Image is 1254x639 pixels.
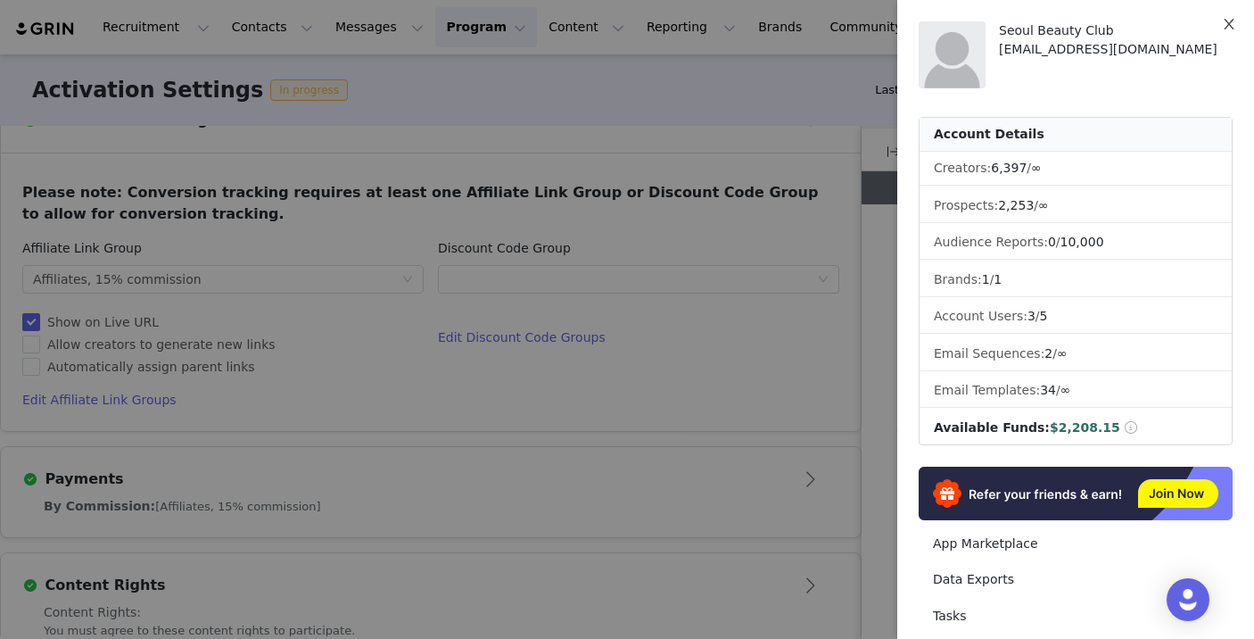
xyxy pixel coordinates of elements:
[1057,346,1068,361] span: ∞
[1222,17,1236,31] i: icon: close
[919,467,1233,520] img: Refer & Earn
[1027,309,1035,323] span: 3
[991,161,1041,175] span: /
[1060,383,1071,397] span: ∞
[1027,309,1048,323] span: /
[982,272,990,286] span: 1
[1040,309,1048,323] span: 5
[920,337,1232,371] li: Email Sequences:
[920,300,1232,334] li: Account Users:
[999,40,1233,59] div: [EMAIL_ADDRESS][DOMAIN_NAME]
[920,152,1232,186] li: Creators:
[919,21,986,88] img: placeholder-profile.jpg
[1167,578,1209,621] div: Open Intercom Messenger
[1050,420,1120,435] span: $2,208.15
[1040,383,1056,397] span: 34
[1031,161,1042,175] span: ∞
[1044,346,1052,361] span: 2
[991,161,1027,175] span: 6,397
[934,420,1050,435] span: Available Funds:
[919,600,1233,633] a: Tasks
[999,21,1233,40] div: Seoul Beauty Club
[982,272,1002,286] span: /
[920,118,1232,152] div: Account Details
[1060,235,1104,249] span: 10,000
[919,527,1233,560] a: App Marketplace
[920,374,1232,408] li: Email Templates:
[1038,198,1049,212] span: ∞
[920,189,1232,223] li: Prospects:
[1044,346,1067,361] span: /
[919,563,1233,596] a: Data Exports
[920,263,1232,297] li: Brands:
[998,198,1034,212] span: 2,253
[1040,383,1070,397] span: /
[994,272,1002,286] span: 1
[920,226,1232,260] li: Audience Reports: /
[998,198,1048,212] span: /
[1048,235,1056,249] span: 0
